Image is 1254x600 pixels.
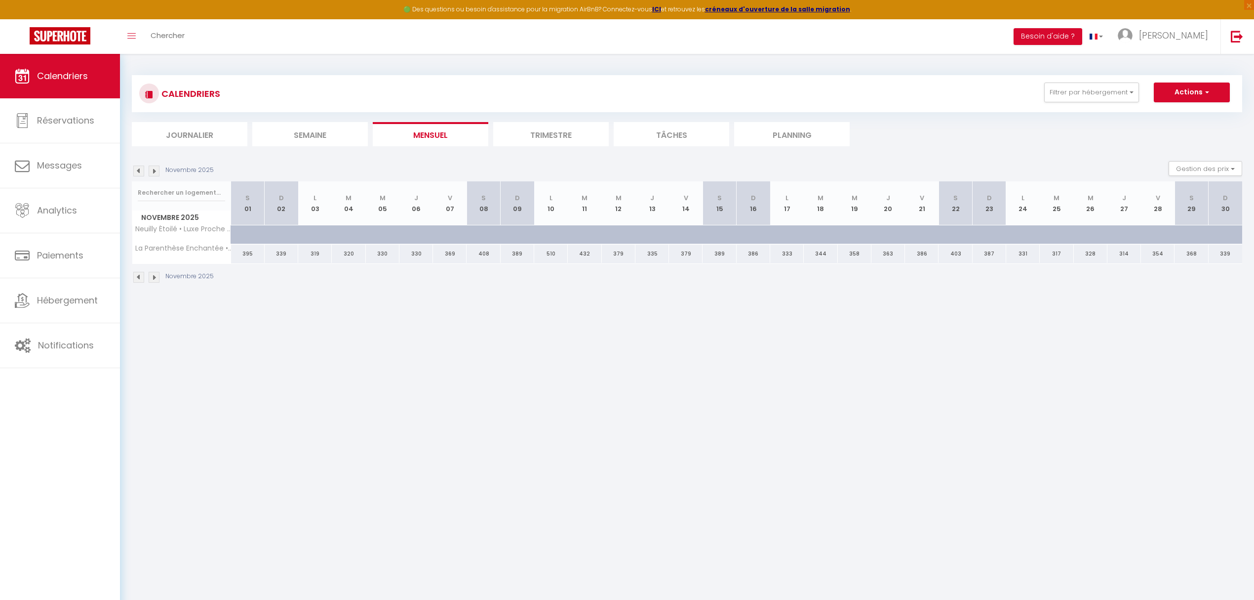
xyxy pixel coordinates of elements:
abbr: J [1122,193,1126,203]
div: 317 [1040,245,1073,263]
abbr: S [481,193,486,203]
span: Novembre 2025 [132,211,231,225]
span: [PERSON_NAME] [1139,29,1208,42]
div: 432 [568,245,601,263]
div: 408 [467,245,500,263]
th: 06 [399,181,433,225]
div: 363 [871,245,905,263]
th: 23 [973,181,1006,225]
a: Chercher [143,19,192,54]
th: 20 [871,181,905,225]
abbr: V [920,193,924,203]
th: 19 [838,181,871,225]
div: 344 [804,245,837,263]
abbr: D [279,193,284,203]
abbr: L [1021,193,1024,203]
img: ... [1118,28,1133,43]
th: 08 [467,181,500,225]
th: 02 [265,181,298,225]
th: 28 [1141,181,1175,225]
div: 328 [1074,245,1107,263]
li: Trimestre [493,122,609,146]
span: Paiements [37,249,83,261]
li: Journalier [132,122,247,146]
abbr: D [515,193,520,203]
div: 339 [1209,245,1242,263]
span: Chercher [151,30,185,41]
th: 04 [332,181,365,225]
span: Neuilly Étoilé • Luxe Proche Métro • Accès [GEOGRAPHIC_DATA] [134,225,233,233]
th: 27 [1107,181,1141,225]
div: 314 [1107,245,1141,263]
th: 11 [568,181,601,225]
p: Novembre 2025 [165,272,214,281]
div: 330 [399,245,433,263]
a: créneaux d'ouverture de la salle migration [705,5,850,13]
th: 10 [534,181,568,225]
th: 18 [804,181,837,225]
th: 09 [501,181,534,225]
span: Réservations [37,114,94,127]
abbr: J [650,193,654,203]
abbr: D [1223,193,1228,203]
abbr: L [549,193,552,203]
img: Super Booking [30,27,90,44]
th: 22 [939,181,972,225]
div: 339 [265,245,298,263]
abbr: M [346,193,352,203]
abbr: M [380,193,386,203]
button: Besoin d'aide ? [1014,28,1082,45]
div: 330 [366,245,399,263]
div: 369 [433,245,467,263]
button: Gestion des prix [1169,161,1242,176]
div: 386 [737,245,770,263]
abbr: S [717,193,722,203]
div: 354 [1141,245,1175,263]
span: Hébergement [37,294,98,306]
th: 12 [602,181,635,225]
div: 389 [501,245,534,263]
span: Messages [37,159,82,171]
th: 05 [366,181,399,225]
abbr: V [448,193,452,203]
strong: ICI [652,5,661,13]
th: 15 [703,181,736,225]
th: 07 [433,181,467,225]
th: 30 [1209,181,1242,225]
abbr: M [582,193,588,203]
th: 25 [1040,181,1073,225]
button: Ouvrir le widget de chat LiveChat [8,4,38,34]
div: 333 [770,245,804,263]
button: Actions [1154,83,1230,102]
th: 26 [1074,181,1107,225]
div: 331 [1006,245,1040,263]
th: 03 [298,181,332,225]
button: Filtrer par hébergement [1044,83,1139,102]
abbr: S [953,193,958,203]
span: La Parenthèse Enchantée • Proche [GEOGRAPHIC_DATA] [134,245,233,252]
div: 335 [635,245,669,263]
abbr: M [1088,193,1094,203]
abbr: S [1189,193,1194,203]
abbr: L [313,193,316,203]
abbr: M [616,193,622,203]
div: 403 [939,245,972,263]
div: 387 [973,245,1006,263]
div: 379 [669,245,703,263]
abbr: D [987,193,992,203]
div: 386 [905,245,939,263]
th: 14 [669,181,703,225]
th: 21 [905,181,939,225]
th: 29 [1175,181,1208,225]
li: Planning [734,122,850,146]
span: Analytics [37,204,77,216]
span: Notifications [38,339,94,351]
div: 510 [534,245,568,263]
img: logout [1231,30,1243,43]
th: 16 [737,181,770,225]
li: Semaine [252,122,368,146]
abbr: J [886,193,890,203]
abbr: M [1054,193,1059,203]
abbr: M [818,193,823,203]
